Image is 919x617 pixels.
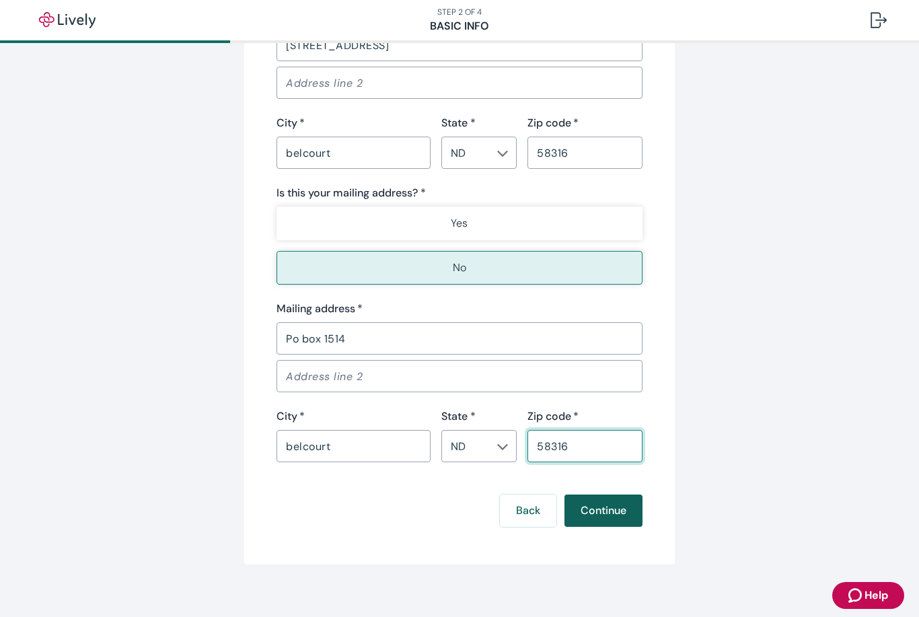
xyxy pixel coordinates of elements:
[451,215,468,231] p: Yes
[848,587,865,604] svg: Zendesk support icon
[527,115,579,131] label: Zip code
[277,185,426,201] label: Is this your mailing address? *
[497,441,508,452] svg: Chevron icon
[277,433,431,460] input: City
[564,495,642,527] button: Continue
[277,251,642,285] button: No
[277,139,431,166] input: City
[277,32,642,59] input: Address line 1
[496,147,509,160] button: Open
[277,325,642,352] input: Address line 1
[277,115,305,131] label: City
[277,408,305,425] label: City
[832,582,904,609] button: Zendesk support iconHelp
[277,207,642,240] button: Yes
[445,143,490,162] input: --
[277,69,642,96] input: Address line 2
[500,495,556,527] button: Back
[497,148,508,159] svg: Chevron icon
[30,12,105,28] img: Lively
[445,437,490,456] input: --
[527,408,579,425] label: Zip code
[860,4,897,36] button: Log out
[441,408,476,425] label: State *
[496,440,509,453] button: Open
[453,260,466,276] p: No
[441,115,476,131] label: State *
[865,587,888,604] span: Help
[277,363,642,390] input: Address line 2
[277,301,363,317] label: Mailing address
[527,139,642,166] input: Zip code
[527,433,642,460] input: Zip code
